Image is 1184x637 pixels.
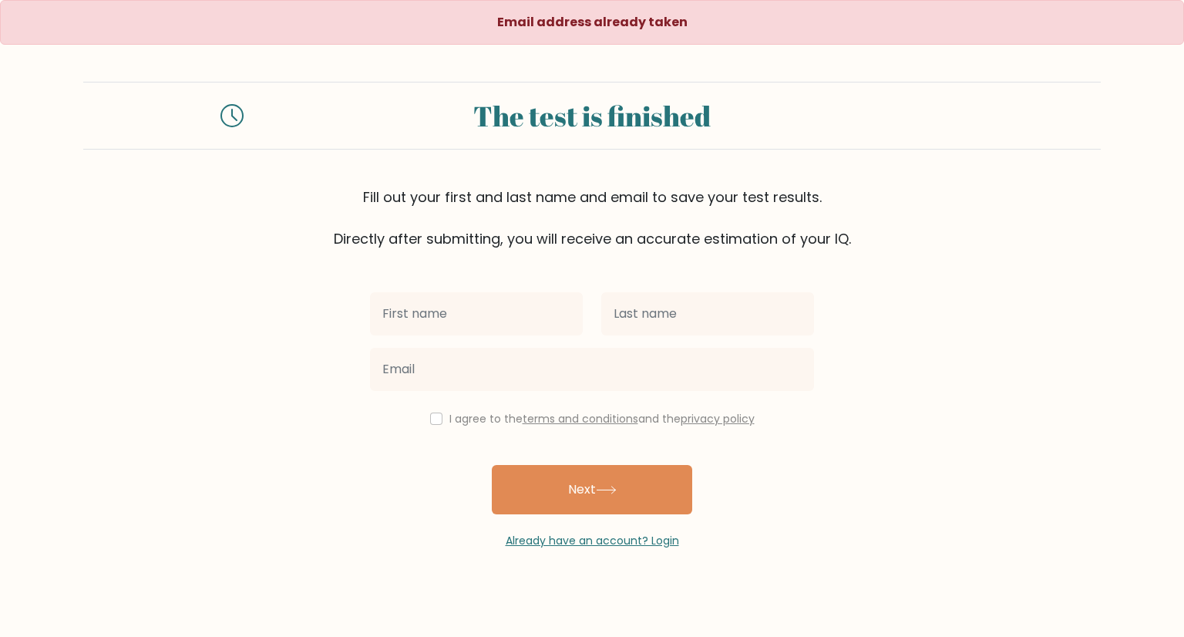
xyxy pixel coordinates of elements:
[370,348,814,391] input: Email
[262,95,922,136] div: The test is finished
[601,292,814,335] input: Last name
[497,13,688,31] strong: Email address already taken
[681,411,755,426] a: privacy policy
[83,187,1101,249] div: Fill out your first and last name and email to save your test results. Directly after submitting,...
[449,411,755,426] label: I agree to the and the
[370,292,583,335] input: First name
[523,411,638,426] a: terms and conditions
[506,533,679,548] a: Already have an account? Login
[492,465,692,514] button: Next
